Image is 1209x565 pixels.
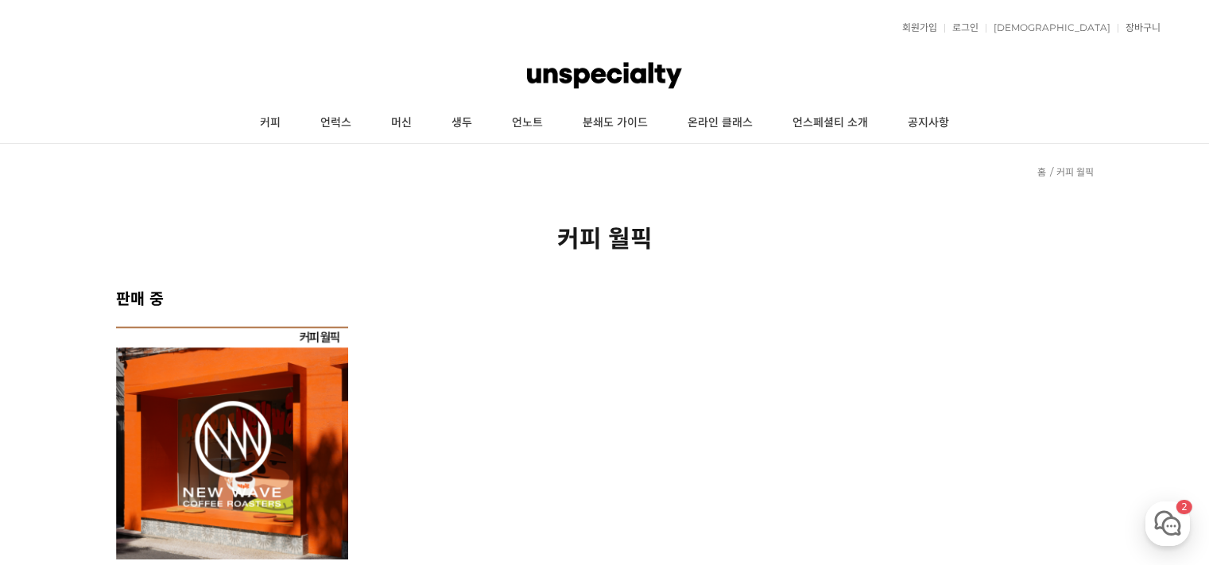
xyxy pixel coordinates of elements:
img: 언스페셜티 몰 [527,52,681,99]
a: 공지사항 [888,103,969,143]
a: 머신 [371,103,432,143]
img: [10월 커피 월픽] 뉴웨이브 커피 로스터스 (10/1 ~ 10/31) [116,327,349,559]
a: 분쇄도 가이드 [563,103,668,143]
h2: 판매 중 [116,286,1094,309]
a: 커피 [240,103,300,143]
a: 생두 [432,103,492,143]
a: [DEMOGRAPHIC_DATA] [986,23,1110,33]
a: 커피 월픽 [1056,166,1094,178]
h2: 커피 월픽 [116,219,1094,254]
a: 회원가입 [894,23,937,33]
a: 언노트 [492,103,563,143]
a: 언스페셜티 소개 [773,103,888,143]
a: 온라인 클래스 [668,103,773,143]
a: 장바구니 [1118,23,1161,33]
a: 언럭스 [300,103,371,143]
a: 홈 [1037,166,1046,178]
a: 로그인 [944,23,978,33]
